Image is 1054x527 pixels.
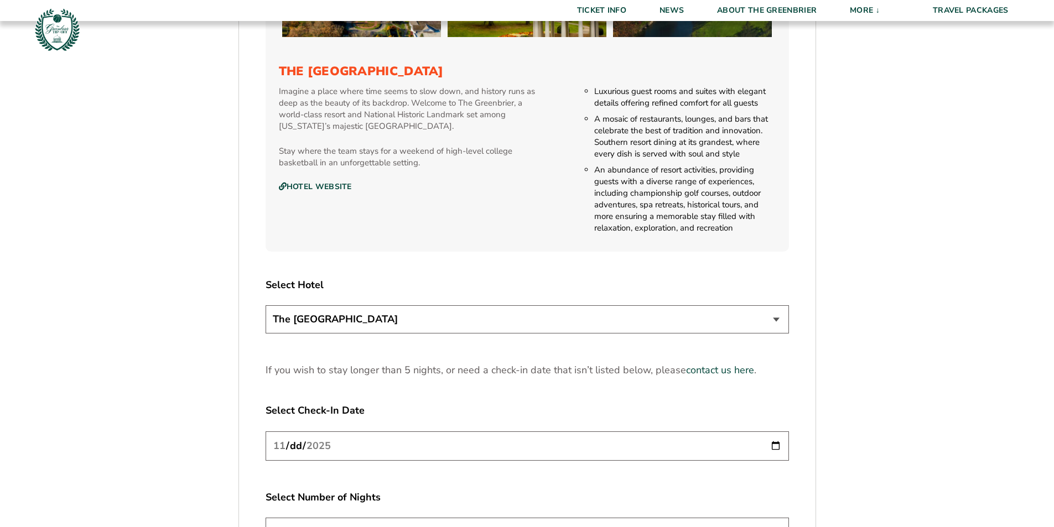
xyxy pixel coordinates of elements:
label: Select Hotel [266,278,789,292]
p: Stay where the team stays for a weekend of high-level college basketball in an unforgettable sett... [279,145,544,169]
p: Imagine a place where time seems to slow down, and history runs as deep as the beauty of its back... [279,86,544,132]
label: Select Number of Nights [266,491,789,504]
li: A mosaic of restaurants, lounges, and bars that celebrate the best of tradition and innovation. S... [594,113,775,160]
a: contact us here [686,363,754,377]
img: Greenbrier Tip-Off [33,6,81,54]
p: If you wish to stay longer than 5 nights, or need a check-in date that isn’t listed below, please . [266,363,789,377]
label: Select Check-In Date [266,404,789,418]
h3: The [GEOGRAPHIC_DATA] [279,64,776,79]
li: An abundance of resort activities, providing guests with a diverse range of experiences, includin... [594,164,775,234]
a: Hotel Website [279,182,352,192]
li: Luxurious guest rooms and suites with elegant details offering refined comfort for all guests [594,86,775,109]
